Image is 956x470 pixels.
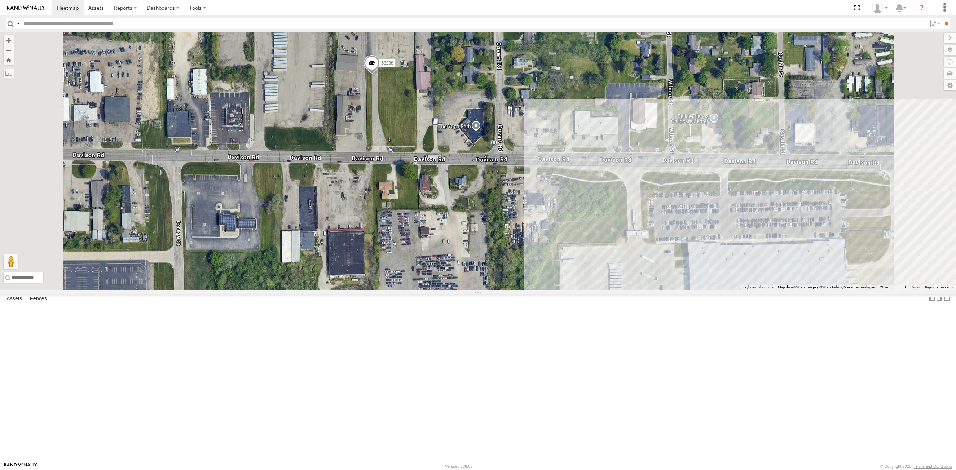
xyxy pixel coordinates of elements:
[3,294,26,304] label: Assets
[943,294,951,304] label: Hide Summary Table
[4,68,14,79] label: Measure
[880,285,888,289] span: 20 m
[4,45,14,55] button: Zoom out
[925,285,954,289] a: Report a map error
[26,294,50,304] label: Fences
[936,294,943,304] label: Dock Summary Table to the Right
[4,55,14,65] button: Zoom Home
[880,464,952,469] div: © Copyright 2025 -
[4,254,18,269] button: Drag Pegman onto the map to open Street View
[7,5,45,10] img: rand-logo.svg
[926,18,942,29] label: Search Filter Options
[912,286,920,289] a: Terms (opens in new tab)
[929,294,936,304] label: Dock Summary Table to the Left
[916,2,928,14] i: ?
[778,285,876,289] span: Map data ©2025 Imagery ©2025 Airbus, Maxar Technologies
[381,61,393,66] span: 53238
[914,464,952,469] a: Terms and Conditions
[869,3,890,13] div: Miky Transport
[4,463,37,470] a: Visit our Website
[743,285,774,290] button: Keyboard shortcuts
[445,464,472,469] div: Version: 306.00
[878,285,908,290] button: Map Scale: 20 m per 46 pixels
[4,35,14,45] button: Zoom in
[944,80,956,90] label: Map Settings
[15,18,21,29] label: Search Query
